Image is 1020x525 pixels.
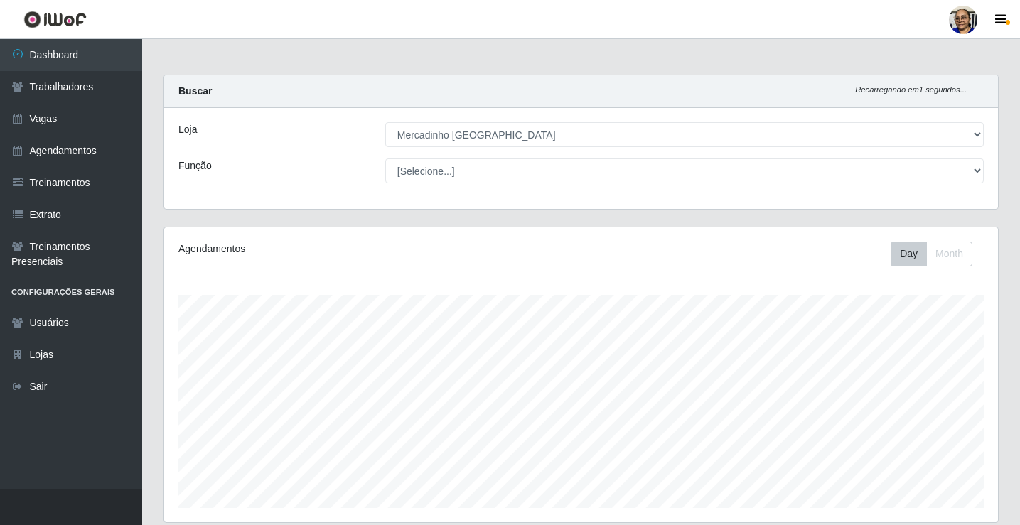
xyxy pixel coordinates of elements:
button: Month [926,242,972,266]
i: Recarregando em 1 segundos... [855,85,967,94]
label: Função [178,158,212,173]
div: First group [891,242,972,266]
button: Day [891,242,927,266]
strong: Buscar [178,85,212,97]
label: Loja [178,122,197,137]
div: Agendamentos [178,242,502,256]
div: Toolbar with button groups [891,242,984,266]
img: CoreUI Logo [23,11,87,28]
